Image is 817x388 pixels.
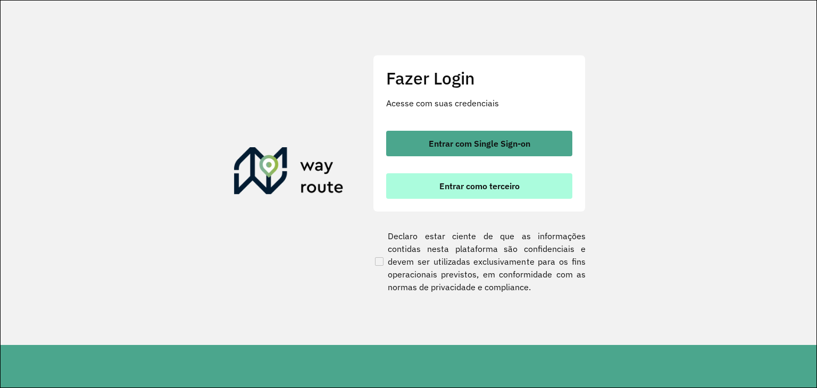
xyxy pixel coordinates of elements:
[429,139,530,148] span: Entrar com Single Sign-on
[439,182,520,190] span: Entrar como terceiro
[386,131,572,156] button: button
[386,173,572,199] button: button
[386,97,572,109] p: Acesse com suas credenciais
[234,147,344,198] img: Roteirizador AmbevTech
[373,230,586,293] label: Declaro estar ciente de que as informações contidas nesta plataforma são confidenciais e devem se...
[386,68,572,88] h2: Fazer Login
